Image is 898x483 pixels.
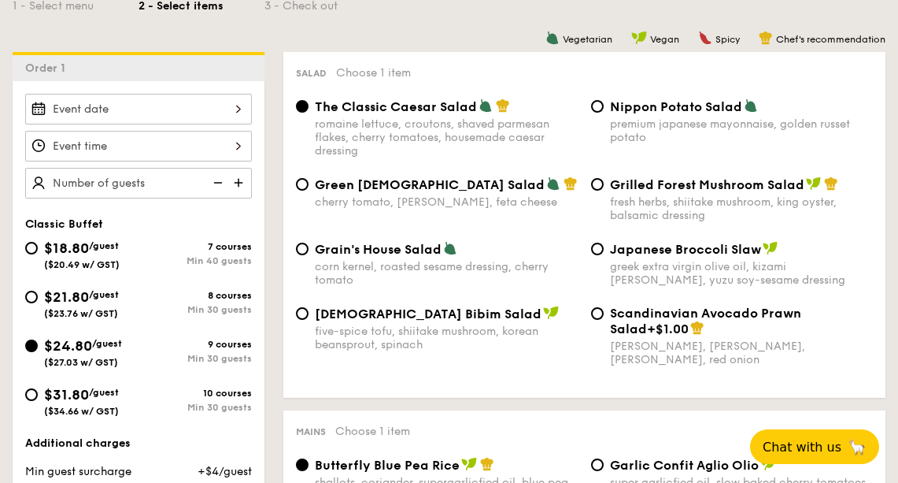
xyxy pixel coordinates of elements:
span: $24.80 [44,337,92,355]
span: Chef's recommendation [776,34,885,45]
span: +$1.00 [647,321,689,336]
input: The Classic Caesar Saladromaine lettuce, croutons, shaved parmesan flakes, cherry tomatoes, house... [296,100,309,113]
span: $31.80 [44,386,89,403]
div: cherry tomato, [PERSON_NAME], feta cheese [315,195,578,209]
span: Mains [296,426,326,437]
img: icon-spicy.37a8142b.svg [698,31,712,45]
span: Spicy [715,34,740,45]
span: Order 1 [25,61,72,75]
span: [DEMOGRAPHIC_DATA] Bibim Salad [315,307,541,321]
img: icon-chef-hat.a58ddaea.svg [690,321,704,335]
input: [DEMOGRAPHIC_DATA] Bibim Saladfive-spice tofu, shiitake mushroom, korean beansprout, spinach [296,307,309,320]
span: /guest [89,387,119,398]
span: ($34.66 w/ GST) [44,406,119,417]
span: Japanese Broccoli Slaw [610,242,761,257]
div: Additional charges [25,436,252,451]
span: Choose 1 item [336,66,411,80]
img: icon-vegetarian.fe4039eb.svg [744,98,758,113]
input: Japanese Broccoli Slawgreek extra virgin olive oil, kizami [PERSON_NAME], yuzu soy-sesame dressing [591,243,604,255]
div: five-spice tofu, shiitake mushroom, korean beansprout, spinach [315,325,578,351]
span: ($20.49 w/ GST) [44,259,120,270]
img: icon-vegetarian.fe4039eb.svg [443,241,457,255]
img: icon-vegetarian.fe4039eb.svg [546,176,560,191]
img: icon-vegetarian.fe4039eb.svg [479,98,493,113]
div: Min 30 guests [139,402,252,413]
span: Garlic Confit Aglio Olio [610,458,759,473]
img: icon-chef-hat.a58ddaea.svg [480,457,494,471]
span: 🦙 [848,438,867,456]
span: /guest [89,240,119,251]
img: icon-chef-hat.a58ddaea.svg [496,98,510,113]
span: Chat with us [763,440,841,455]
span: The Classic Caesar Salad [315,99,477,114]
span: +$4/guest [198,465,252,478]
img: icon-reduce.1d2dbef1.svg [205,168,228,198]
div: romaine lettuce, croutons, shaved parmesan flakes, cherry tomatoes, housemade caesar dressing [315,117,578,158]
input: Nippon Potato Saladpremium japanese mayonnaise, golden russet potato [591,100,604,113]
img: icon-chef-hat.a58ddaea.svg [759,31,773,45]
span: Choose 1 item [335,425,410,438]
img: icon-vegan.f8ff3823.svg [543,306,559,320]
span: ($23.76 w/ GST) [44,308,118,319]
span: Classic Buffet [25,217,103,231]
img: icon-chef-hat.a58ddaea.svg [564,176,578,191]
span: Green [DEMOGRAPHIC_DATA] Salad [315,177,545,192]
span: /guest [92,338,122,349]
span: ($27.03 w/ GST) [44,357,118,368]
div: greek extra virgin olive oil, kizami [PERSON_NAME], yuzu soy-sesame dressing [610,260,874,287]
img: icon-add.58712e84.svg [228,168,252,198]
div: 7 courses [139,241,252,252]
input: $24.80/guest($27.03 w/ GST)9 coursesMin 30 guests [25,340,38,352]
div: fresh herbs, shiitake mushroom, king oyster, balsamic dressing [610,195,874,222]
img: icon-vegetarian.fe4039eb.svg [545,31,560,45]
img: icon-vegan.f8ff3823.svg [631,31,647,45]
img: icon-vegan.f8ff3823.svg [461,457,477,471]
div: 8 courses [139,290,252,301]
span: Vegan [650,34,679,45]
input: Event time [25,131,252,162]
div: premium japanese mayonnaise, golden russet potato [610,117,874,144]
input: Grain's House Saladcorn kernel, roasted sesame dressing, cherry tomato [296,243,309,255]
div: [PERSON_NAME], [PERSON_NAME], [PERSON_NAME], red onion [610,340,874,366]
span: Min guest surcharge [25,465,131,478]
button: Chat with us🦙 [750,429,879,464]
img: icon-vegan.f8ff3823.svg [806,176,822,191]
input: $21.80/guest($23.76 w/ GST)8 coursesMin 30 guests [25,291,38,303]
input: Butterfly Blue Pea Riceshallots, coriander, supergarlicfied oil, blue pea flower [296,459,309,471]
span: /guest [89,289,119,300]
input: Grilled Forest Mushroom Saladfresh herbs, shiitake mushroom, king oyster, balsamic dressing [591,178,604,191]
div: Min 30 guests [139,304,252,315]
span: Butterfly Blue Pea Rice [315,458,460,473]
div: corn kernel, roasted sesame dressing, cherry tomato [315,260,578,287]
input: $18.80/guest($20.49 w/ GST)7 coursesMin 40 guests [25,242,38,255]
div: 10 courses [139,388,252,399]
img: icon-chef-hat.a58ddaea.svg [824,176,838,191]
input: Green [DEMOGRAPHIC_DATA] Saladcherry tomato, [PERSON_NAME], feta cheese [296,178,309,191]
input: Number of guests [25,168,252,199]
input: Garlic Confit Aglio Oliosuper garlicfied oil, slow baked cherry tomatoes, garden fresh thyme [591,459,604,471]
span: $18.80 [44,240,89,257]
span: Nippon Potato Salad [610,99,742,114]
span: Grilled Forest Mushroom Salad [610,177,804,192]
img: icon-vegan.f8ff3823.svg [763,241,778,255]
span: $21.80 [44,288,89,306]
span: Salad [296,68,327,79]
span: Vegetarian [563,34,612,45]
div: Min 30 guests [139,353,252,364]
div: Min 40 guests [139,255,252,266]
input: Scandinavian Avocado Prawn Salad+$1.00[PERSON_NAME], [PERSON_NAME], [PERSON_NAME], red onion [591,307,604,320]
span: Scandinavian Avocado Prawn Salad [610,306,801,336]
img: icon-vegan.f8ff3823.svg [760,457,776,471]
input: $31.80/guest($34.66 w/ GST)10 coursesMin 30 guests [25,388,38,401]
div: 9 courses [139,339,252,350]
span: Grain's House Salad [315,242,442,257]
input: Event date [25,94,252,124]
